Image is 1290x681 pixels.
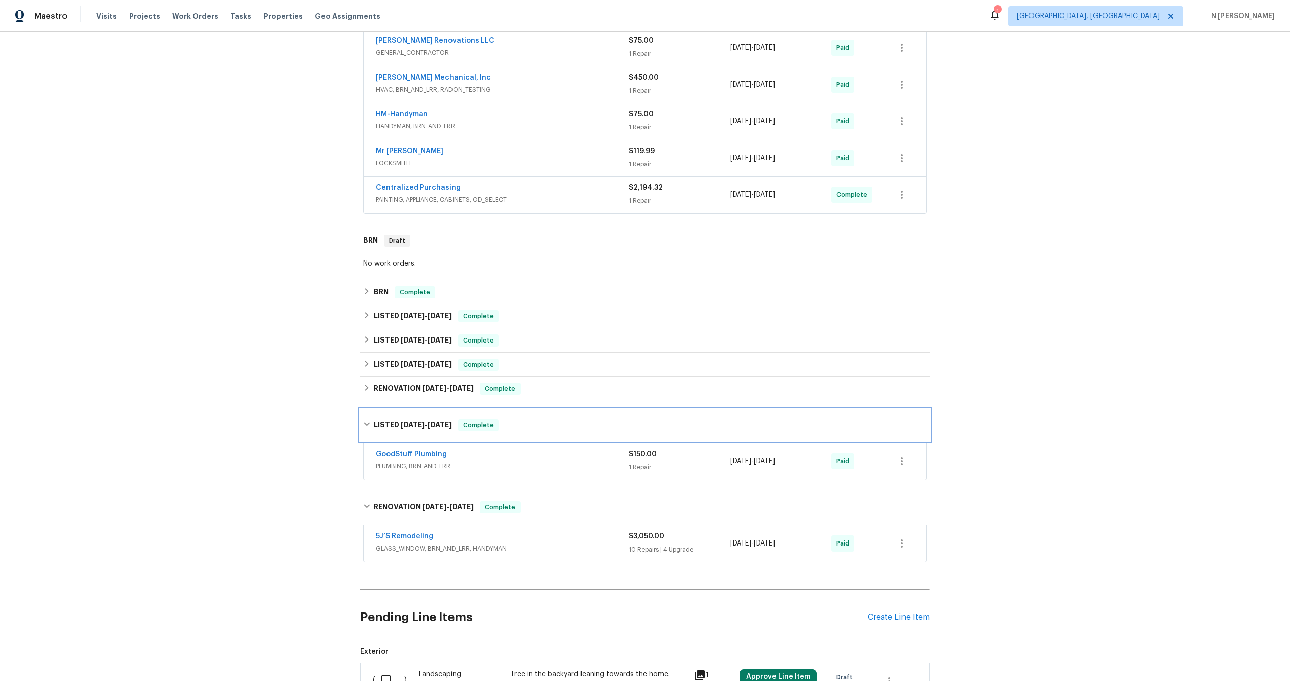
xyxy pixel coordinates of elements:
[374,334,452,347] h6: LISTED
[836,43,853,53] span: Paid
[374,286,389,298] h6: BRN
[1017,11,1160,21] span: [GEOGRAPHIC_DATA], [GEOGRAPHIC_DATA]
[315,11,380,21] span: Geo Assignments
[374,501,474,513] h6: RENOVATION
[376,543,629,554] span: GLASS_WINDOW, BRN_AND_LRR, HANDYMAN
[374,310,452,322] h6: LISTED
[401,421,452,428] span: -
[629,49,730,59] div: 1 Repair
[401,312,452,319] span: -
[360,594,868,641] h2: Pending Line Items
[374,383,474,395] h6: RENOVATION
[230,13,251,20] span: Tasks
[428,361,452,368] span: [DATE]
[449,385,474,392] span: [DATE]
[360,409,930,441] div: LISTED [DATE]-[DATE]Complete
[1207,11,1275,21] span: N [PERSON_NAME]
[401,361,452,368] span: -
[376,48,629,58] span: GENERAL_CONTRACTOR
[730,80,775,90] span: -
[836,538,853,549] span: Paid
[629,37,654,44] span: $75.00
[459,311,498,321] span: Complete
[836,190,871,200] span: Complete
[836,80,853,90] span: Paid
[428,312,452,319] span: [DATE]
[129,11,160,21] span: Projects
[629,122,730,132] div: 1 Repair
[730,43,775,53] span: -
[481,384,520,394] span: Complete
[730,118,751,125] span: [DATE]
[629,148,655,155] span: $119.99
[360,377,930,401] div: RENOVATION [DATE]-[DATE]Complete
[629,86,730,96] div: 1 Repair
[376,148,443,155] a: Mr [PERSON_NAME]
[419,671,461,678] span: Landscaping
[376,158,629,168] span: LOCKSMITH
[34,11,68,21] span: Maestro
[363,235,378,247] h6: BRN
[360,304,930,328] div: LISTED [DATE]-[DATE]Complete
[385,236,409,246] span: Draft
[360,353,930,377] div: LISTED [DATE]-[DATE]Complete
[730,153,775,163] span: -
[401,312,425,319] span: [DATE]
[459,420,498,430] span: Complete
[730,191,751,198] span: [DATE]
[629,544,730,555] div: 10 Repairs | 4 Upgrade
[730,44,751,51] span: [DATE]
[730,190,775,200] span: -
[754,540,775,547] span: [DATE]
[730,538,775,549] span: -
[754,44,775,51] span: [DATE]
[360,280,930,304] div: BRN Complete
[459,335,498,346] span: Complete
[629,451,657,458] span: $150.00
[428,421,452,428] span: [DATE]
[730,81,751,88] span: [DATE]
[481,502,520,512] span: Complete
[836,456,853,466] span: Paid
[360,491,930,523] div: RENOVATION [DATE]-[DATE]Complete
[374,419,452,431] h6: LISTED
[401,336,452,344] span: -
[754,191,775,198] span: [DATE]
[629,462,730,472] div: 1 Repair
[629,196,730,206] div: 1 Repair
[629,159,730,169] div: 1 Repair
[376,451,447,458] a: GoodStuff Plumbing
[96,11,117,21] span: Visits
[376,85,629,95] span: HVAC, BRN_AND_LRR, RADON_TESTING
[360,328,930,353] div: LISTED [DATE]-[DATE]Complete
[730,456,775,466] span: -
[428,336,452,344] span: [DATE]
[376,121,629,131] span: HANDYMAN, BRN_AND_LRR
[376,195,629,205] span: PAINTING, APPLIANCE, CABINETS, OD_SELECT
[629,533,664,540] span: $3,050.00
[730,540,751,547] span: [DATE]
[730,458,751,465] span: [DATE]
[374,359,452,371] h6: LISTED
[629,111,654,118] span: $75.00
[363,259,927,269] div: No work orders.
[360,225,930,257] div: BRN Draft
[172,11,218,21] span: Work Orders
[376,111,428,118] a: HM-Handyman
[836,116,853,126] span: Paid
[401,361,425,368] span: [DATE]
[754,118,775,125] span: [DATE]
[730,116,775,126] span: -
[459,360,498,370] span: Complete
[376,74,491,81] a: [PERSON_NAME] Mechanical, Inc
[376,37,494,44] a: [PERSON_NAME] Renovations LLC
[422,385,446,392] span: [DATE]
[836,153,853,163] span: Paid
[730,155,751,162] span: [DATE]
[868,612,930,622] div: Create Line Item
[376,461,629,471] span: PLUMBING, BRN_AND_LRR
[994,6,1001,16] div: 1
[396,287,434,297] span: Complete
[629,74,659,81] span: $450.00
[401,336,425,344] span: [DATE]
